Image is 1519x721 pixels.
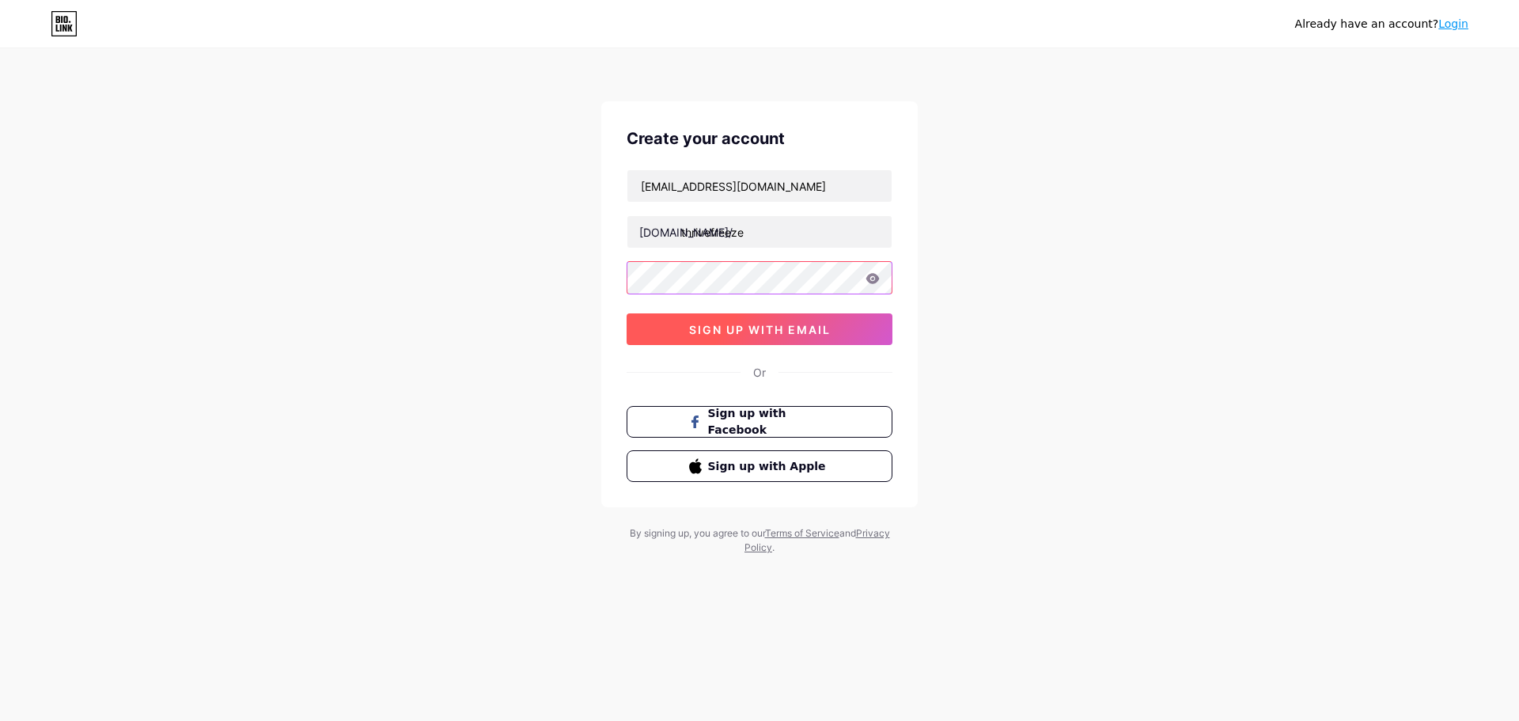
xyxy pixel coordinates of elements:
[627,450,892,482] button: Sign up with Apple
[627,127,892,150] div: Create your account
[708,405,831,438] span: Sign up with Facebook
[753,364,766,381] div: Or
[708,458,831,475] span: Sign up with Apple
[639,224,733,241] div: [DOMAIN_NAME]/
[625,526,894,555] div: By signing up, you agree to our and .
[1438,17,1468,30] a: Login
[627,313,892,345] button: sign up with email
[1295,16,1468,32] div: Already have an account?
[689,323,831,336] span: sign up with email
[627,216,892,248] input: username
[627,406,892,438] button: Sign up with Facebook
[765,527,839,539] a: Terms of Service
[627,170,892,202] input: Email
